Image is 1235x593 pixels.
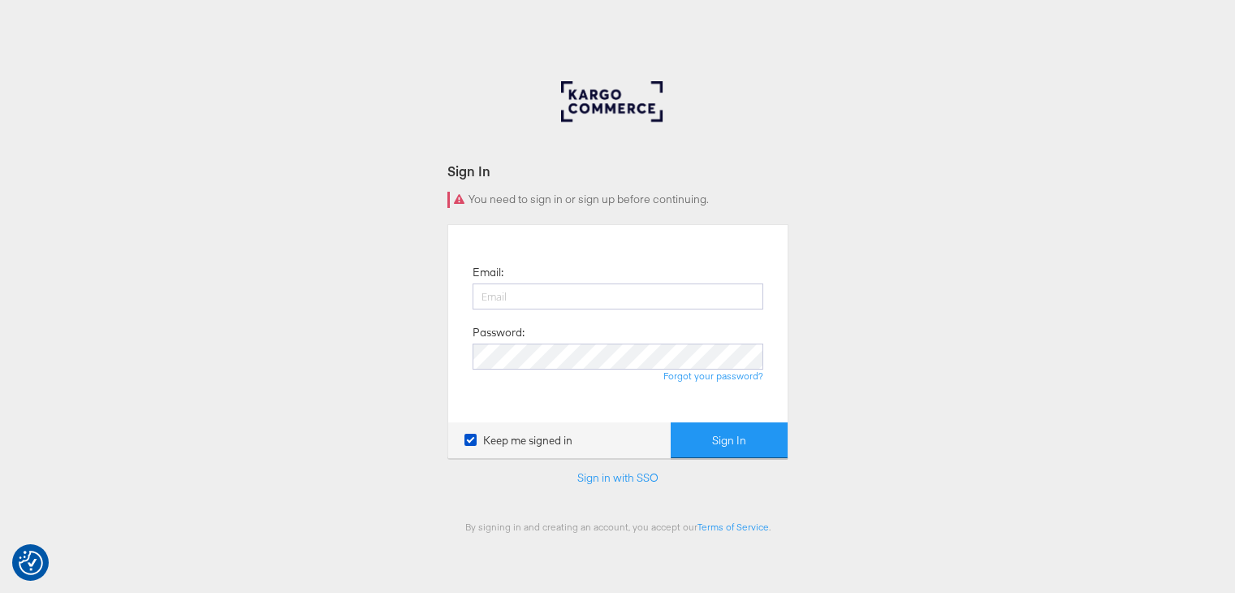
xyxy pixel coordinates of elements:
[577,470,659,485] a: Sign in with SSO
[473,265,503,280] label: Email:
[447,162,788,180] div: Sign In
[464,433,572,448] label: Keep me signed in
[671,422,788,459] button: Sign In
[19,551,43,575] img: Revisit consent button
[663,370,763,382] a: Forgot your password?
[697,521,769,533] a: Terms of Service
[447,521,788,533] div: By signing in and creating an account, you accept our .
[473,284,763,309] input: Email
[19,551,43,575] button: Consent Preferences
[473,325,525,340] label: Password:
[447,192,788,208] div: You need to sign in or sign up before continuing.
